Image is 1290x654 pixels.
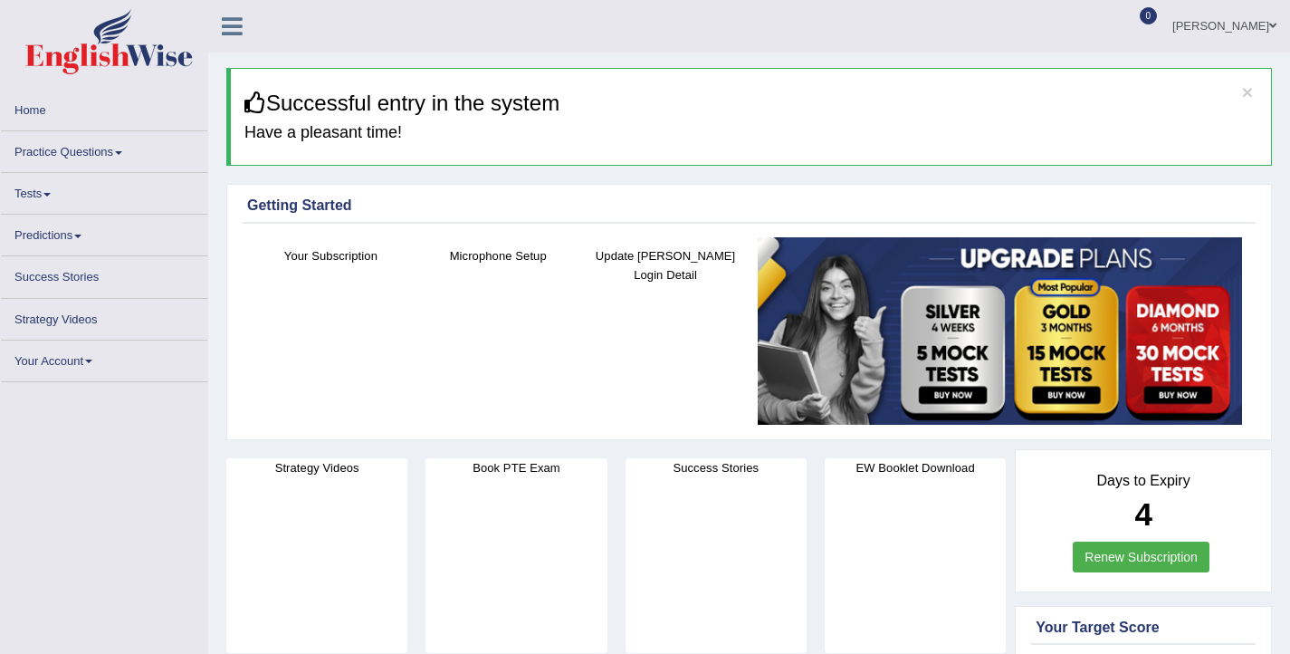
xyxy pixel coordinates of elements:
[1140,7,1158,24] span: 0
[1,173,207,208] a: Tests
[1,215,207,250] a: Predictions
[591,246,741,284] h4: Update [PERSON_NAME] Login Detail
[226,458,407,477] h4: Strategy Videos
[1,131,207,167] a: Practice Questions
[244,91,1257,115] h3: Successful entry in the system
[1242,82,1253,101] button: ×
[244,124,1257,142] h4: Have a pleasant time!
[425,458,607,477] h4: Book PTE Exam
[1073,542,1209,572] a: Renew Subscription
[1036,617,1251,639] div: Your Target Score
[424,246,573,265] h4: Microphone Setup
[1036,473,1251,489] h4: Days to Expiry
[626,458,807,477] h4: Success Stories
[1,299,207,334] a: Strategy Videos
[1,90,207,125] a: Home
[1134,496,1151,532] b: 4
[825,458,1006,477] h4: EW Booklet Download
[247,195,1251,216] div: Getting Started
[758,237,1242,425] img: small5.jpg
[256,246,406,265] h4: Your Subscription
[1,256,207,292] a: Success Stories
[1,341,207,376] a: Your Account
